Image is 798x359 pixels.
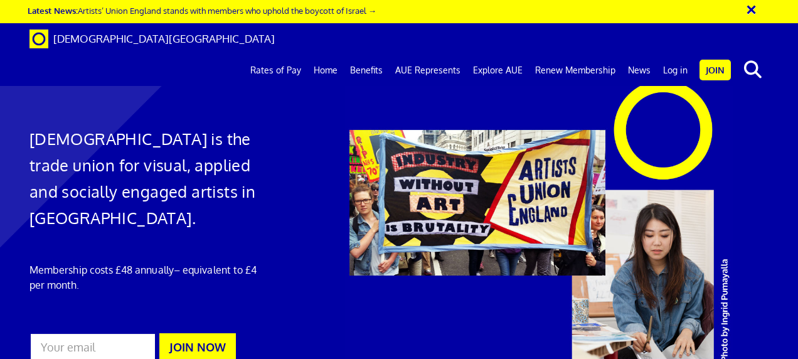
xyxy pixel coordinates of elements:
[53,32,275,45] span: [DEMOGRAPHIC_DATA][GEOGRAPHIC_DATA]
[307,55,344,86] a: Home
[467,55,529,86] a: Explore AUE
[733,56,772,83] button: search
[28,5,376,16] a: Latest News:Artists’ Union England stands with members who uphold the boycott of Israel →
[529,55,622,86] a: Renew Membership
[389,55,467,86] a: AUE Represents
[29,126,263,231] h1: [DEMOGRAPHIC_DATA] is the trade union for visual, applied and socially engaged artists in [GEOGRA...
[28,5,78,16] strong: Latest News:
[700,60,731,80] a: Join
[29,262,263,292] p: Membership costs £48 annually – equivalent to £4 per month.
[20,23,284,55] a: Brand [DEMOGRAPHIC_DATA][GEOGRAPHIC_DATA]
[657,55,694,86] a: Log in
[244,55,307,86] a: Rates of Pay
[344,55,389,86] a: Benefits
[622,55,657,86] a: News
